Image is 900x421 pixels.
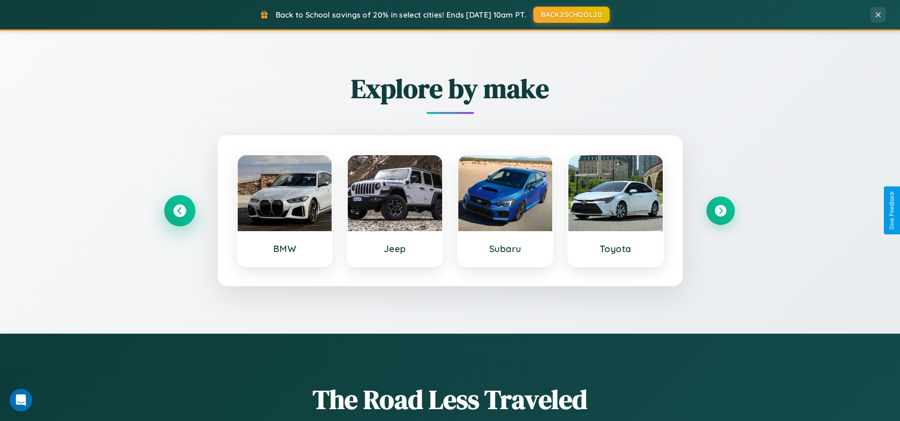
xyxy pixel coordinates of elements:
[357,243,433,254] h3: Jeep
[9,389,32,412] iframe: Intercom live chat
[166,381,735,418] h1: The Road Less Traveled
[533,7,610,23] button: BACK2SCHOOL20
[247,243,323,254] h3: BMW
[276,10,526,19] span: Back to School savings of 20% in select cities! Ends [DATE] 10am PT.
[166,70,735,107] h2: Explore by make
[468,243,543,254] h3: Subaru
[889,191,895,230] div: Give Feedback
[578,243,653,254] h3: Toyota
